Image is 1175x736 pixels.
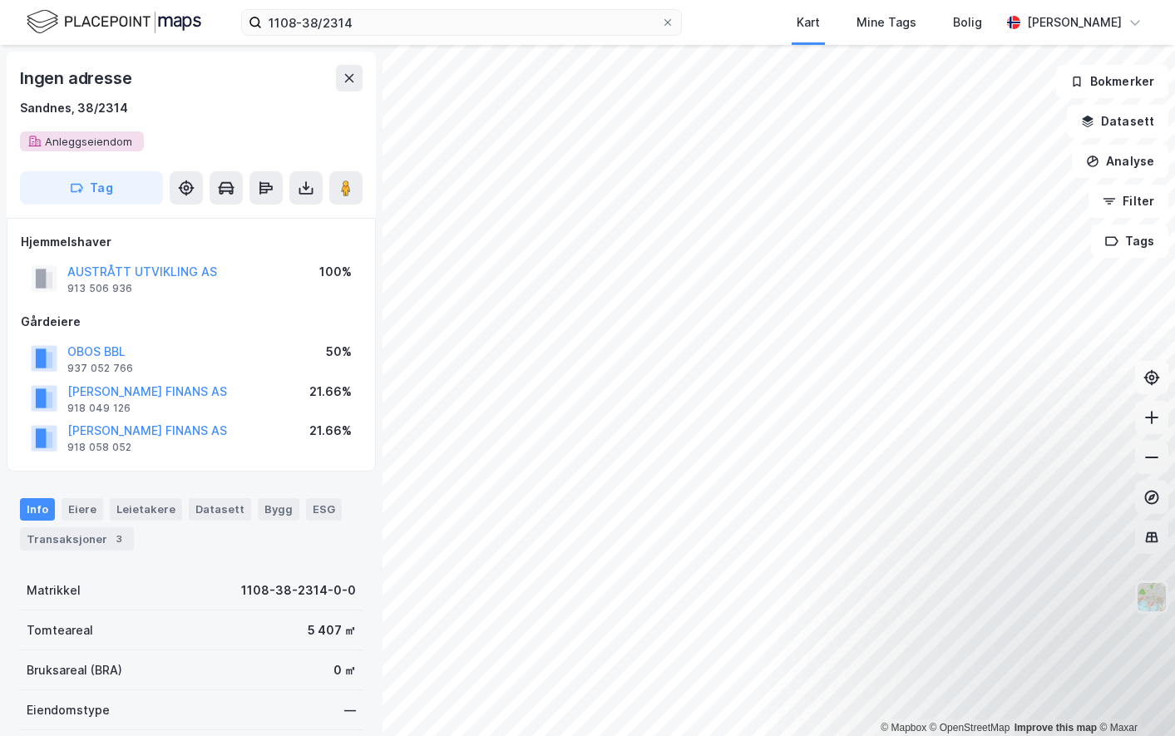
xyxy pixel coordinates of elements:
div: 937 052 766 [67,362,133,375]
div: [PERSON_NAME] [1027,12,1122,32]
a: Mapbox [881,722,926,734]
div: 21.66% [309,421,352,441]
div: Tomteareal [27,620,93,640]
div: Kart [797,12,820,32]
button: Tag [20,171,163,205]
div: Transaksjoner [20,527,134,551]
div: 1108-38-2314-0-0 [241,580,356,600]
div: Hjemmelshaver [21,232,362,252]
div: 918 058 052 [67,441,131,454]
div: — [344,700,356,720]
img: Z [1136,581,1168,613]
button: Tags [1091,225,1168,258]
div: 21.66% [309,382,352,402]
div: Matrikkel [27,580,81,600]
div: ESG [306,498,342,520]
div: Info [20,498,55,520]
div: Ingen adresse [20,65,135,91]
input: Søk på adresse, matrikkel, gårdeiere, leietakere eller personer [262,10,661,35]
div: Bygg [258,498,299,520]
div: Leietakere [110,498,182,520]
div: 100% [319,262,352,282]
img: logo.f888ab2527a4732fd821a326f86c7f29.svg [27,7,201,37]
div: 913 506 936 [67,282,132,295]
div: Eiere [62,498,103,520]
div: Eiendomstype [27,700,110,720]
div: Bolig [953,12,982,32]
a: OpenStreetMap [930,722,1010,734]
a: Improve this map [1015,722,1097,734]
div: 918 049 126 [67,402,131,415]
div: Datasett [189,498,251,520]
div: Bruksareal (BRA) [27,660,122,680]
div: 50% [326,342,352,362]
div: 0 ㎡ [333,660,356,680]
div: 5 407 ㎡ [308,620,356,640]
div: Gårdeiere [21,312,362,332]
div: Sandnes, 38/2314 [20,98,128,118]
button: Filter [1089,185,1168,218]
button: Analyse [1072,145,1168,178]
div: 3 [111,531,127,547]
button: Datasett [1067,105,1168,138]
button: Bokmerker [1056,65,1168,98]
div: Mine Tags [857,12,916,32]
